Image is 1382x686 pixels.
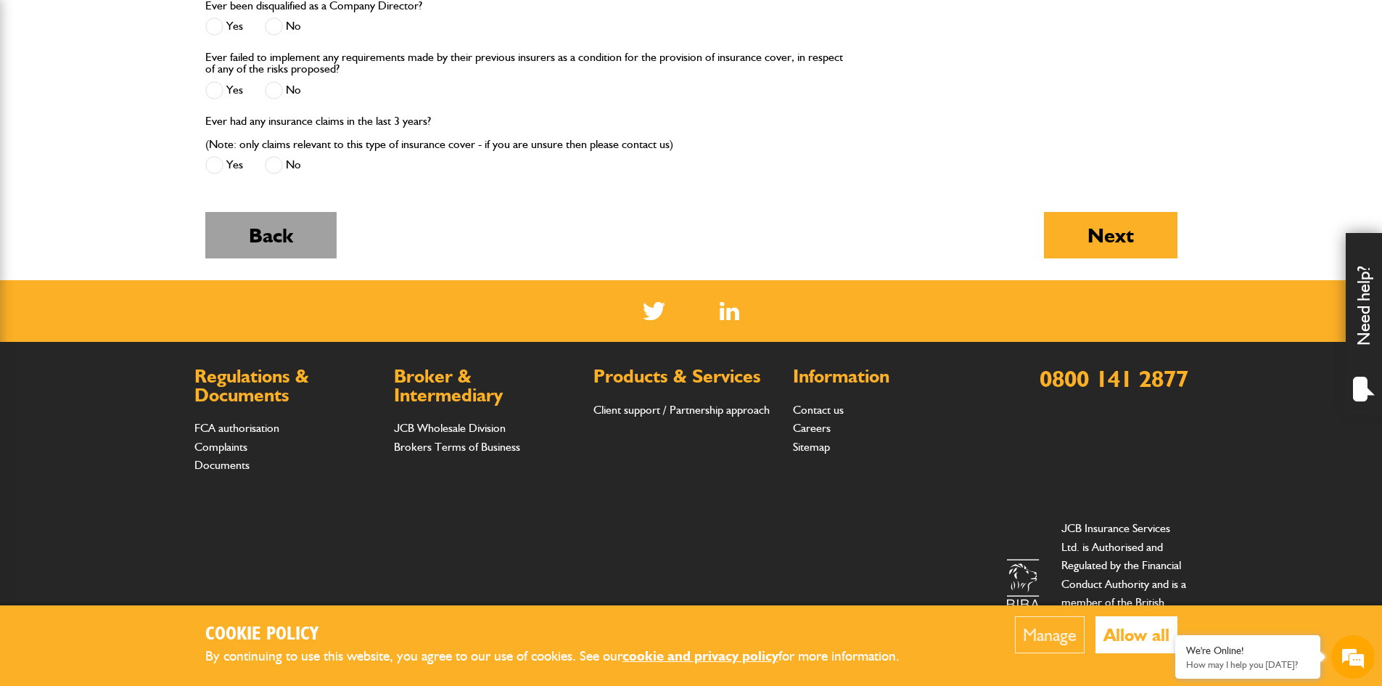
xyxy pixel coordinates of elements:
h2: Products & Services [593,367,778,386]
textarea: Type your message and hit 'Enter' [19,263,265,435]
a: JCB Wholesale Division [394,421,506,435]
h2: Broker & Intermediary [394,367,579,404]
button: Manage [1015,616,1085,653]
input: Enter your email address [19,177,265,209]
p: By continuing to use this website, you agree to our use of cookies. See our for more information. [205,645,924,668]
button: Next [1044,212,1177,258]
button: Back [205,212,337,258]
button: Allow all [1095,616,1177,653]
a: Complaints [194,440,247,454]
a: LinkedIn [720,302,739,320]
a: Sitemap [793,440,830,454]
a: cookie and privacy policy [622,648,778,664]
a: Client support / Partnership approach [593,403,770,417]
input: Enter your phone number [19,220,265,252]
label: Yes [205,17,243,36]
h2: Information [793,367,978,386]
a: Careers [793,421,831,435]
div: Need help? [1346,233,1382,415]
div: Chat with us now [75,81,244,100]
img: d_20077148190_company_1631870298795_20077148190 [25,81,61,101]
a: Contact us [793,403,844,417]
em: Start Chat [197,447,263,467]
div: We're Online! [1186,645,1309,657]
label: Ever failed to implement any requirements made by their previous insurers as a condition for the ... [205,52,846,75]
a: 0800 141 2877 [1040,364,1188,393]
h2: Cookie Policy [205,624,924,646]
div: Minimize live chat window [238,7,273,42]
label: No [265,156,301,174]
input: Enter your last name [19,134,265,166]
label: No [265,81,301,99]
label: Ever had any insurance claims in the last 3 years? (Note: only claims relevant to this type of in... [205,115,673,150]
img: Linked In [720,302,739,320]
img: Twitter [643,302,665,320]
a: Brokers Terms of Business [394,440,520,454]
p: How may I help you today? [1186,659,1309,670]
a: FCA authorisation [194,421,279,435]
a: Documents [194,458,250,472]
label: Yes [205,81,243,99]
label: No [265,17,301,36]
p: JCB Insurance Services Ltd. is Authorised and Regulated by the Financial Conduct Authority and is... [1061,519,1188,649]
label: Yes [205,156,243,174]
h2: Regulations & Documents [194,367,379,404]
